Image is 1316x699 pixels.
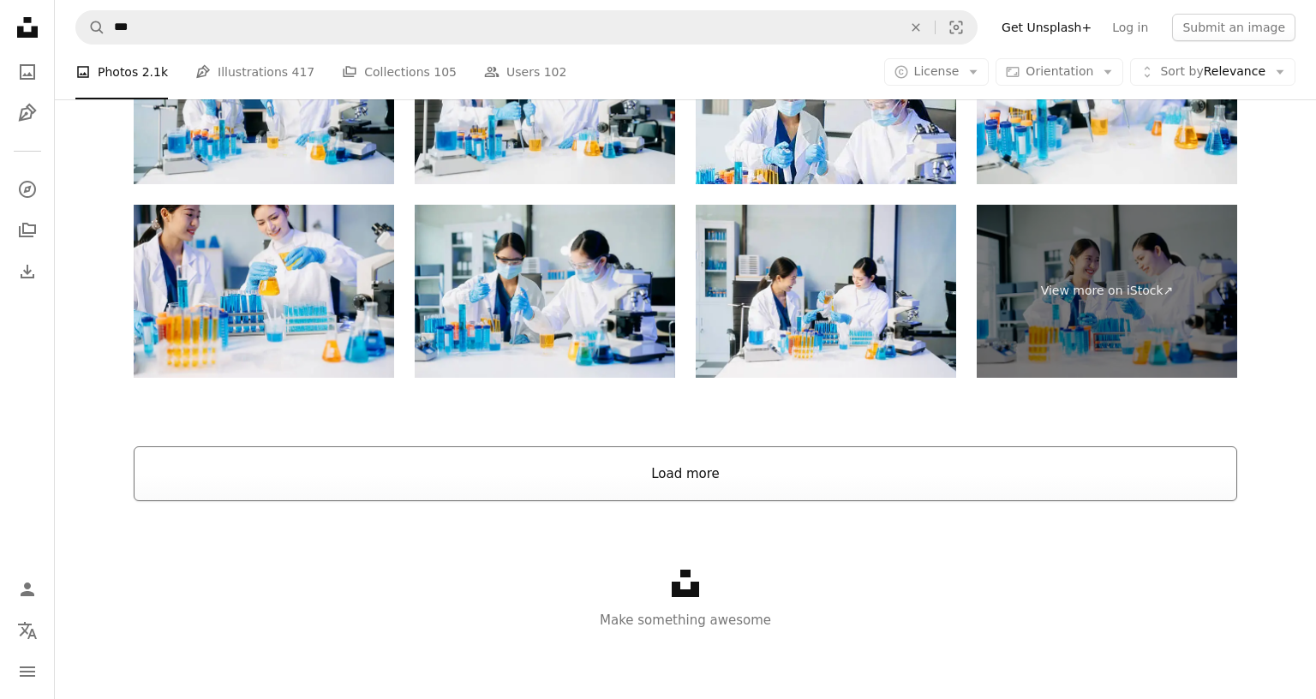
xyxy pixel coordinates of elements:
[1130,58,1295,86] button: Sort byRelevance
[195,45,314,99] a: Illustrations 417
[977,205,1237,379] a: View more on iStock↗
[10,96,45,130] a: Illustrations
[1102,14,1158,41] a: Log in
[55,610,1316,630] p: Make something awesome
[10,10,45,48] a: Home — Unsplash
[415,205,675,379] img: Young scientists conducting research investigations in a medical laboratory, a researcher in the ...
[76,11,105,44] button: Search Unsplash
[897,11,935,44] button: Clear
[991,14,1102,41] a: Get Unsplash+
[544,63,567,81] span: 102
[936,11,977,44] button: Visual search
[10,572,45,606] a: Log in / Sign up
[75,10,978,45] form: Find visuals sitewide
[1160,64,1203,78] span: Sort by
[996,58,1123,86] button: Orientation
[484,45,566,99] a: Users 102
[696,205,956,379] img: Young scientists conducting research investigations in a medical laboratory, a researcher
[10,55,45,89] a: Photos
[292,63,315,81] span: 417
[134,446,1237,501] button: Load more
[1160,63,1265,81] span: Relevance
[134,205,394,379] img: Young scientists conducting research investigations in a medical laboratory, a researcher
[884,58,990,86] button: License
[10,654,45,689] button: Menu
[10,254,45,289] a: Download History
[434,63,457,81] span: 105
[10,613,45,648] button: Language
[10,213,45,248] a: Collections
[342,45,457,99] a: Collections 105
[914,64,960,78] span: License
[1026,64,1093,78] span: Orientation
[1172,14,1295,41] button: Submit an image
[10,172,45,206] a: Explore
